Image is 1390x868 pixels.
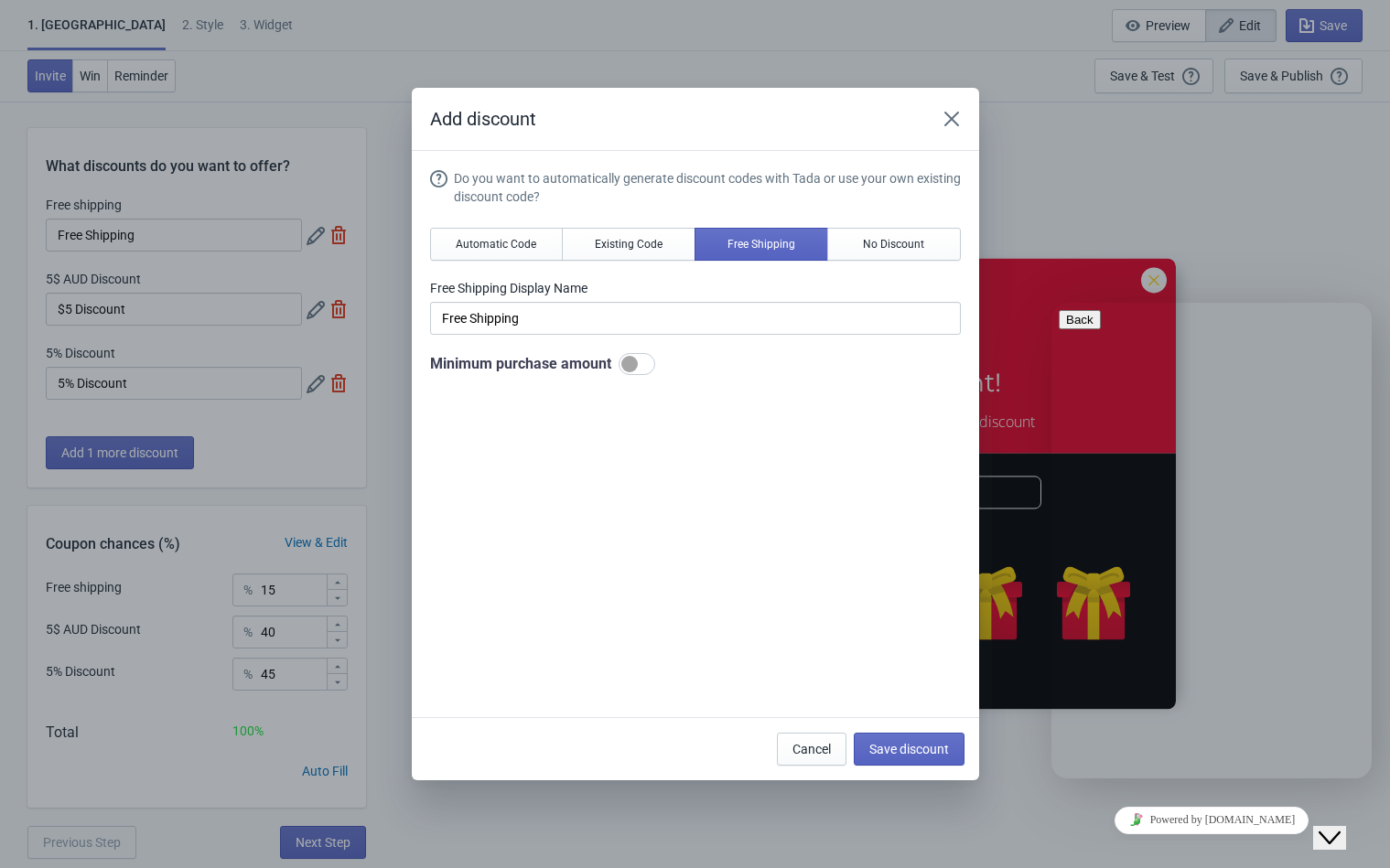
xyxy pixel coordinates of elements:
label: Free Shipping Display Name [430,279,961,297]
iframe: chat widget [1051,303,1372,778]
button: No Discount [827,228,961,261]
span: Automatic Code [456,237,536,252]
span: No Discount [863,237,924,252]
span: Cancel [792,742,831,756]
button: Cancel [777,733,846,766]
div: Minimum purchase amount [430,353,961,375]
button: Close [935,102,968,135]
span: Existing Code [595,237,663,252]
button: Free Shipping [695,228,828,261]
button: Existing Code [562,228,695,261]
div: Do you want to automatically generate discount codes with Tada or use your own existing discount ... [454,169,961,206]
button: Automatic Code [430,228,564,261]
h2: Add discount [430,106,917,132]
iframe: chat widget [1313,795,1372,850]
span: Save discount [869,742,949,756]
button: Save discount [854,733,964,766]
iframe: chat widget [1051,799,1372,841]
span: Free Shipping [727,237,795,252]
